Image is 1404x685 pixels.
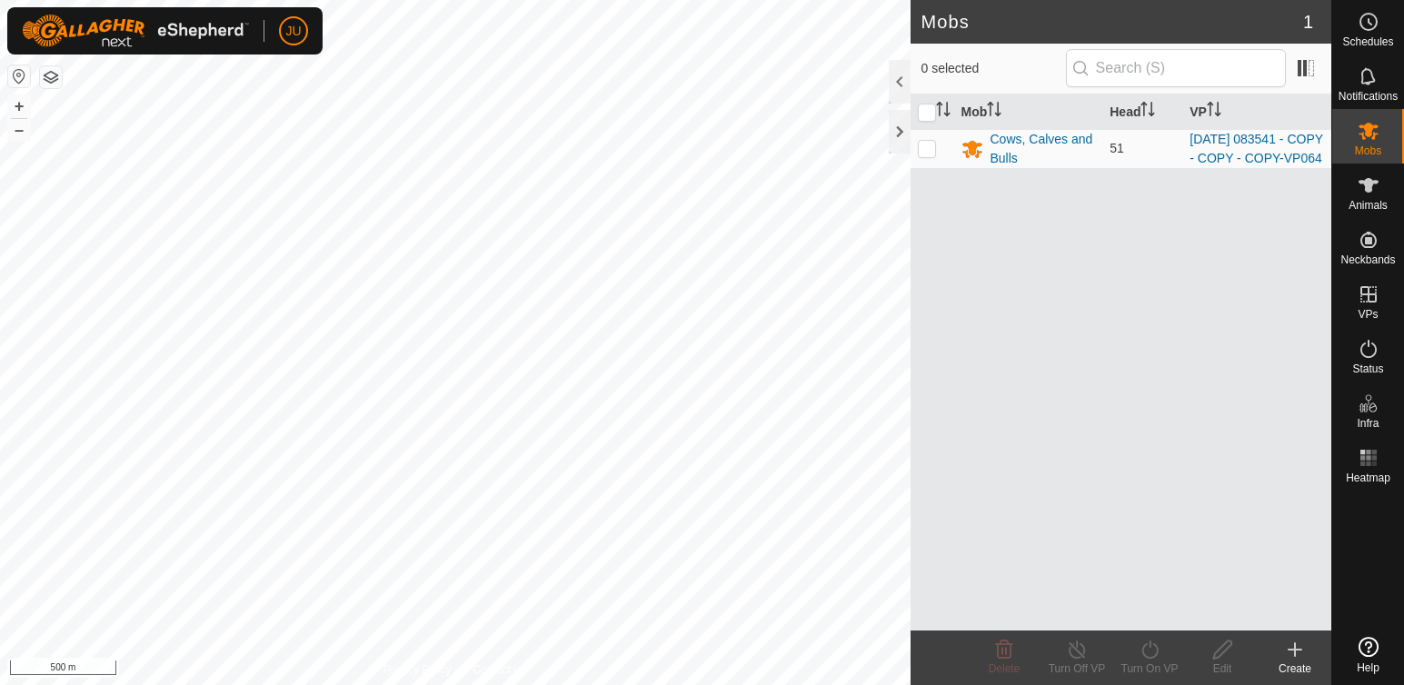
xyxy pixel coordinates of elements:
div: Turn On VP [1113,660,1186,677]
th: Head [1102,94,1182,130]
span: JU [285,22,301,41]
p-sorticon: Activate to sort [987,104,1001,119]
p-sorticon: Activate to sort [1140,104,1155,119]
a: Help [1332,630,1404,680]
button: + [8,95,30,117]
span: Status [1352,363,1383,374]
h2: Mobs [921,11,1303,33]
div: Create [1259,660,1331,677]
span: 1 [1303,8,1313,35]
a: [DATE] 083541 - COPY - COPY - COPY-VP064 [1190,132,1323,165]
th: Mob [954,94,1103,130]
span: Animals [1349,200,1388,211]
span: Delete [989,662,1021,675]
p-sorticon: Activate to sort [1207,104,1221,119]
div: Turn Off VP [1041,660,1113,677]
p-sorticon: Activate to sort [936,104,951,119]
div: Edit [1186,660,1259,677]
img: Gallagher Logo [22,15,249,47]
span: Schedules [1342,36,1393,47]
th: VP [1182,94,1331,130]
button: – [8,119,30,141]
span: Help [1357,662,1379,673]
input: Search (S) [1066,49,1286,87]
span: Neckbands [1340,254,1395,265]
span: Notifications [1339,91,1398,102]
div: Cows, Calves and Bulls [991,130,1096,168]
a: Privacy Policy [383,661,452,678]
button: Map Layers [40,66,62,88]
span: Infra [1357,418,1379,429]
span: 0 selected [921,59,1066,78]
span: 51 [1110,141,1124,155]
span: VPs [1358,309,1378,320]
span: Mobs [1355,145,1381,156]
a: Contact Us [473,661,526,678]
span: Heatmap [1346,472,1390,483]
button: Reset Map [8,65,30,87]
